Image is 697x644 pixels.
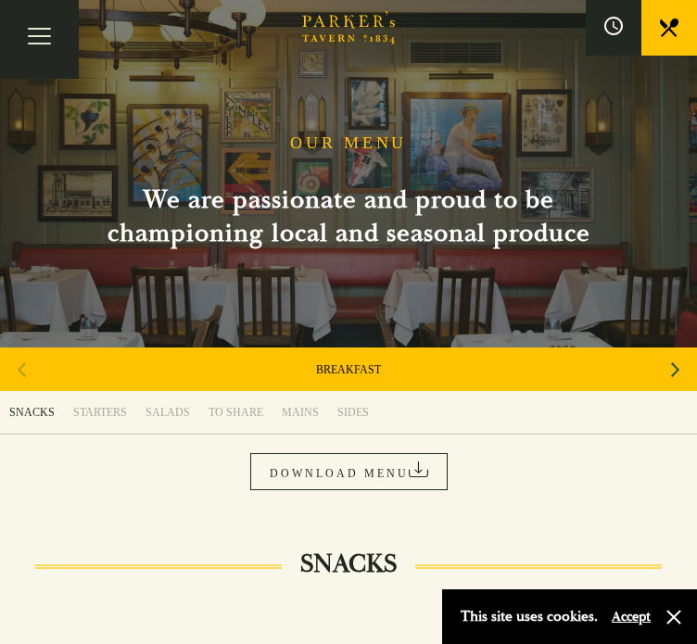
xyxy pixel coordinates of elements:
div: SALADS [146,405,190,420]
div: SIDES [337,405,369,420]
a: MAINS [272,391,328,434]
button: Close and accept [665,608,683,626]
h2: We are passionate and proud to be championing local and seasonal produce [70,183,627,250]
div: TO SHARE [209,405,263,420]
a: DOWNLOAD MENU [250,453,448,490]
div: Next slide [663,349,688,390]
h2: SNACKS [282,549,415,580]
p: This site uses cookies. [461,603,598,630]
a: BREAKFAST [316,362,381,377]
a: TO SHARE [199,391,272,434]
div: SNACKS [9,405,55,420]
div: MAINS [282,405,319,420]
a: SALADS [136,391,199,434]
a: STARTERS [64,391,136,434]
h1: OUR MENU [290,133,407,154]
button: Accept [612,608,651,625]
div: STARTERS [73,405,127,420]
a: SIDES [328,391,378,434]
